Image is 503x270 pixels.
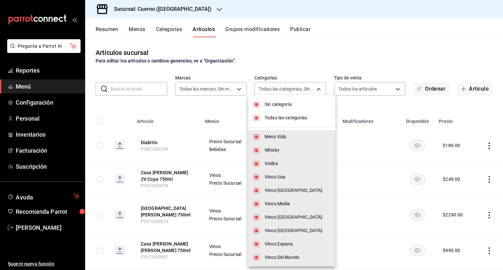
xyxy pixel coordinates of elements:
[265,174,330,180] span: Vinos Usa
[265,254,330,261] span: Vinos Del Mundo
[265,227,330,234] span: Vinos [GEOGRAPHIC_DATA]
[265,241,330,247] span: Vinos Espana
[265,147,330,154] span: Whisky
[265,133,330,140] span: Menú Kids
[265,187,330,194] span: Vinos [GEOGRAPHIC_DATA]
[265,160,330,167] span: Vodka
[265,114,330,121] span: Todas las categorías
[265,214,330,221] span: Vinos [GEOGRAPHIC_DATA]
[265,200,330,207] span: Vinos Media
[265,101,330,108] span: Sin categoría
